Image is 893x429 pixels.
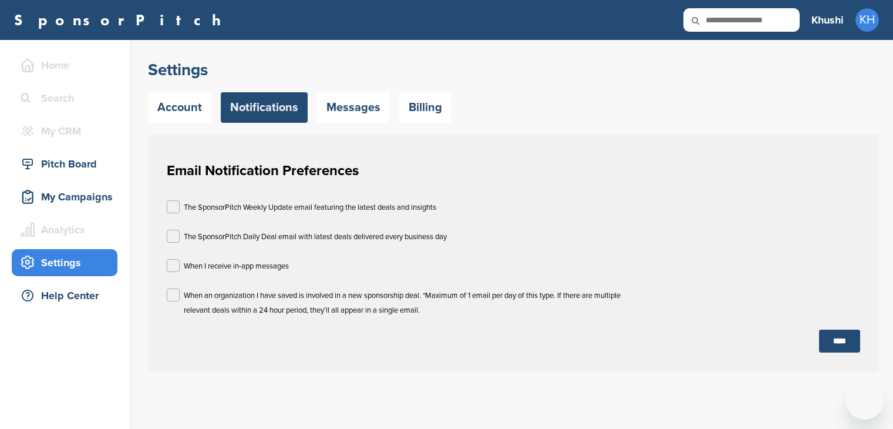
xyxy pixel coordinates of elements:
[811,7,844,33] a: Khushi
[18,285,117,306] div: Help Center
[317,92,390,123] a: Messages
[18,153,117,175] div: Pitch Board
[399,92,451,123] a: Billing
[167,160,860,182] h1: Email Notification Preferences
[184,200,436,215] p: The SponsorPitch Weekly Update email featuring the latest deals and insights
[12,85,117,112] a: Search
[12,52,117,79] a: Home
[184,230,447,244] p: The SponsorPitch Daily Deal email with latest deals delivered every business day
[18,252,117,273] div: Settings
[12,118,117,145] a: My CRM
[148,92,211,123] a: Account
[855,8,879,32] span: KH
[12,216,117,243] a: Analytics
[12,282,117,309] a: Help Center
[18,186,117,207] div: My Campaigns
[18,55,117,76] div: Home
[148,59,879,81] h2: Settings
[12,183,117,210] a: My Campaigns
[18,219,117,240] div: Analytics
[18,120,117,142] div: My CRM
[184,259,289,274] p: When I receive in-app messages
[221,92,308,123] a: Notifications
[18,88,117,109] div: Search
[184,289,624,318] p: When an organization I have saved is involved in a new sponsorship deal. *Maximum of 1 email per ...
[12,249,117,276] a: Settings
[12,150,117,177] a: Pitch Board
[846,382,884,420] iframe: Button to launch messaging window
[14,12,228,28] a: SponsorPitch
[811,12,844,28] h3: Khushi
